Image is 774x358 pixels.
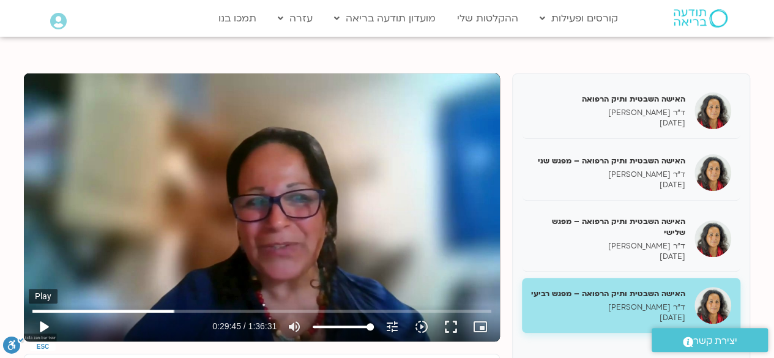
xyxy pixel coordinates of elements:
[694,287,731,324] img: האישה השבטית ותיק הרפואה – מפגש רביעי
[531,252,685,262] p: [DATE]
[531,170,685,180] p: ד״ר [PERSON_NAME]
[531,108,685,118] p: ד״ר [PERSON_NAME]
[693,333,737,349] span: יצירת קשר
[531,313,685,323] p: [DATE]
[694,220,731,257] img: האישה השבטית ותיק הרפואה – מפגש שלישי
[534,7,624,30] a: קורסים ופעילות
[531,288,685,299] h5: האישה השבטית ותיק הרפואה – מפגש רביעי
[694,92,731,129] img: האישה השבטית ותיק הרפואה
[531,216,685,238] h5: האישה השבטית ותיק הרפואה – מפגש שלישי
[531,155,685,166] h5: האישה השבטית ותיק הרפואה – מפגש שני
[531,180,685,190] p: [DATE]
[531,118,685,129] p: [DATE]
[531,94,685,105] h5: האישה השבטית ותיק הרפואה
[652,328,768,352] a: יצירת קשר
[272,7,319,30] a: עזרה
[212,7,262,30] a: תמכו בנו
[531,241,685,252] p: ד״ר [PERSON_NAME]
[531,302,685,313] p: ד״ר [PERSON_NAME]
[674,9,727,28] img: תודעה בריאה
[451,7,524,30] a: ההקלטות שלי
[694,154,731,191] img: האישה השבטית ותיק הרפואה – מפגש שני
[328,7,442,30] a: מועדון תודעה בריאה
